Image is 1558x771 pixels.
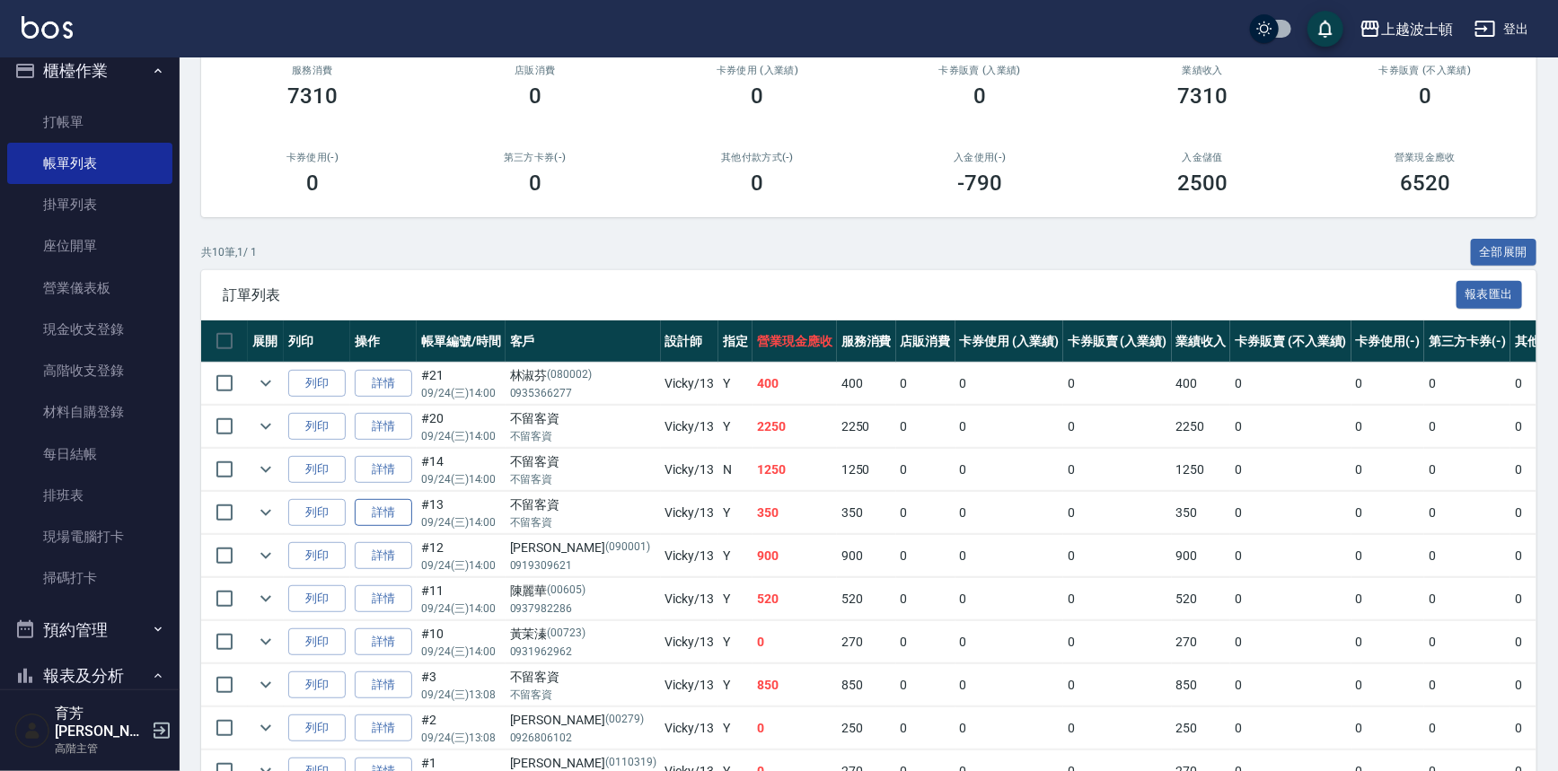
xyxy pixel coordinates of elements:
[837,406,896,448] td: 2250
[252,542,279,569] button: expand row
[355,456,412,484] a: 詳情
[252,413,279,440] button: expand row
[355,628,412,656] a: 詳情
[1351,578,1425,620] td: 0
[7,607,172,653] button: 預約管理
[252,714,279,741] button: expand row
[718,406,753,448] td: Y
[1424,578,1510,620] td: 0
[421,730,501,746] p: 09/24 (三) 13:08
[1335,65,1515,76] h2: 卡券販賣 (不入業績)
[837,621,896,663] td: 270
[417,707,506,749] td: #2
[1063,320,1172,363] th: 卡券販賣 (入業績)
[661,621,719,663] td: Vicky /13
[753,707,837,749] td: 0
[896,363,955,405] td: 0
[1230,621,1351,663] td: 0
[1230,535,1351,577] td: 0
[14,713,50,749] img: Person
[1424,621,1510,663] td: 0
[355,671,412,699] a: 詳情
[417,363,506,405] td: #21
[1230,363,1351,405] td: 0
[753,320,837,363] th: 營業現金應收
[896,578,955,620] td: 0
[1351,707,1425,749] td: 0
[718,621,753,663] td: Y
[288,628,346,656] button: 列印
[421,471,501,487] p: 09/24 (三) 14:00
[1230,578,1351,620] td: 0
[252,456,279,483] button: expand row
[1351,535,1425,577] td: 0
[1172,363,1231,405] td: 400
[288,413,346,441] button: 列印
[753,535,837,577] td: 900
[510,668,656,687] div: 不留客資
[1230,664,1351,706] td: 0
[837,707,896,749] td: 250
[668,152,848,163] h2: 其他付款方式(-)
[661,406,719,448] td: Vicky /13
[1467,13,1536,46] button: 登出
[201,244,257,260] p: 共 10 筆, 1 / 1
[252,628,279,655] button: expand row
[1400,171,1450,196] h3: 6520
[955,406,1064,448] td: 0
[1230,449,1351,491] td: 0
[355,714,412,742] a: 詳情
[1351,406,1425,448] td: 0
[288,456,346,484] button: 列印
[955,363,1064,405] td: 0
[661,449,719,491] td: Vicky /13
[1172,535,1231,577] td: 900
[1063,406,1172,448] td: 0
[510,385,656,401] p: 0935366277
[510,428,656,444] p: 不留客資
[896,621,955,663] td: 0
[510,366,656,385] div: 林淑芬
[661,578,719,620] td: Vicky /13
[445,65,625,76] h2: 店販消費
[1424,406,1510,448] td: 0
[355,413,412,441] a: 詳情
[417,449,506,491] td: #14
[837,492,896,534] td: 350
[510,514,656,530] p: 不留客資
[1424,320,1510,363] th: 第三方卡券(-)
[7,557,172,599] a: 掃碼打卡
[718,578,753,620] td: Y
[510,625,656,644] div: 黃茉溱
[1172,320,1231,363] th: 業績收入
[752,171,764,196] h3: 0
[1351,492,1425,534] td: 0
[837,535,896,577] td: 900
[1457,281,1523,309] button: 報表匯出
[223,152,402,163] h2: 卡券使用(-)
[510,600,656,617] p: 0937982286
[753,363,837,405] td: 400
[252,370,279,397] button: expand row
[510,557,656,574] p: 0919309621
[837,578,896,620] td: 520
[753,449,837,491] td: 1250
[287,83,338,109] h3: 7310
[1172,664,1231,706] td: 850
[288,585,346,613] button: 列印
[417,621,506,663] td: #10
[288,499,346,527] button: 列印
[1063,449,1172,491] td: 0
[288,542,346,570] button: 列印
[1351,664,1425,706] td: 0
[661,707,719,749] td: Vicky /13
[1424,363,1510,405] td: 0
[529,83,541,109] h3: 0
[510,644,656,660] p: 0931962962
[1424,535,1510,577] td: 0
[7,434,172,475] a: 每日結帳
[548,366,593,385] p: (080002)
[1352,11,1460,48] button: 上越波士頓
[718,363,753,405] td: Y
[718,707,753,749] td: Y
